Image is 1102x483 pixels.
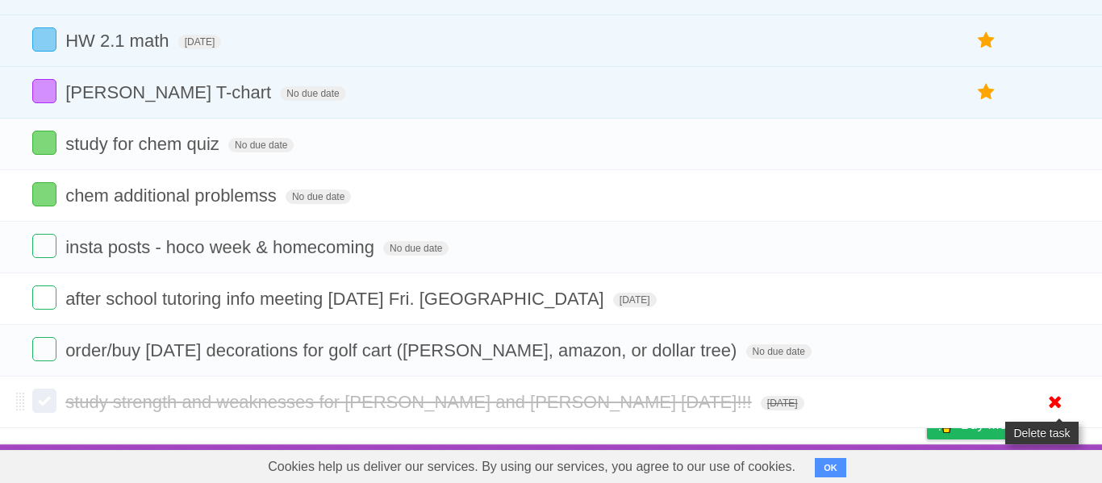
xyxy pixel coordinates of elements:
span: No due date [286,189,351,204]
label: Star task [971,27,1002,54]
label: Star task [971,79,1002,106]
label: Done [32,389,56,413]
a: About [712,448,746,479]
span: Buy me a coffee [961,410,1062,439]
span: [PERSON_NAME] T-chart [65,82,275,102]
span: study for chem quiz [65,134,223,154]
a: Developers [766,448,831,479]
span: after school tutoring info meeting [DATE] Fri. [GEOGRAPHIC_DATA] [65,289,608,309]
button: OK [815,458,846,477]
span: [DATE] [613,293,657,307]
span: No due date [746,344,812,359]
a: Privacy [906,448,948,479]
span: [DATE] [178,35,222,49]
label: Done [32,79,56,103]
span: HW 2.1 math [65,31,173,51]
span: [DATE] [761,396,804,410]
span: No due date [228,138,294,152]
a: Terms [851,448,887,479]
a: Suggest a feature [968,448,1070,479]
label: Done [32,285,56,310]
label: Done [32,234,56,258]
span: No due date [383,241,449,256]
label: Done [32,337,56,361]
label: Done [32,182,56,206]
span: No due date [280,86,345,101]
span: study strength and weaknesses for [PERSON_NAME] and [PERSON_NAME] [DATE]!!! [65,392,756,412]
span: insta posts - hoco week & homecoming [65,237,378,257]
span: Cookies help us deliver our services. By using our services, you agree to our use of cookies. [252,451,812,483]
span: order/buy [DATE] decorations for golf cart ([PERSON_NAME], amazon, or dollar tree) [65,340,741,360]
label: Done [32,27,56,52]
span: chem additional problemss [65,185,281,206]
label: Done [32,131,56,155]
